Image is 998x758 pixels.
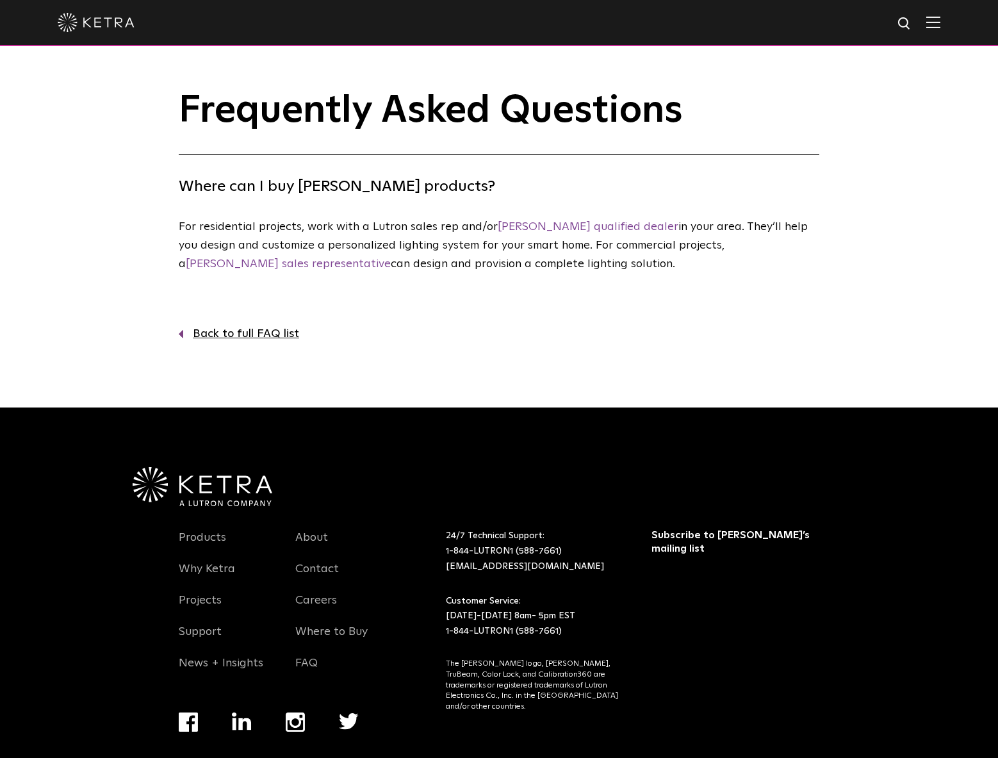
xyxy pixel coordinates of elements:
[897,16,913,32] img: search icon
[179,593,222,623] a: Projects
[295,593,337,623] a: Careers
[286,713,305,732] img: instagram
[498,221,678,233] a: [PERSON_NAME] qualified dealer
[179,529,276,686] div: Navigation Menu
[179,625,222,654] a: Support
[295,656,318,686] a: FAQ
[446,594,619,639] p: Customer Service: [DATE]-[DATE] 8am- 5pm EST
[295,562,339,591] a: Contact
[179,174,819,199] h4: Where can I buy [PERSON_NAME] products?
[295,529,393,686] div: Navigation Menu
[446,529,619,574] p: 24/7 Technical Support:
[179,713,198,732] img: facebook
[295,531,328,560] a: About
[232,713,252,730] img: linkedin
[446,562,604,571] a: [EMAIL_ADDRESS][DOMAIN_NAME]
[133,467,272,507] img: Ketra-aLutronCo_White_RGB
[446,627,562,636] a: 1-844-LUTRON1 (588-7661)
[651,529,816,556] h3: Subscribe to [PERSON_NAME]’s mailing list
[179,90,819,155] h1: Frequently Asked Questions
[339,713,359,730] img: twitter
[186,258,391,270] a: [PERSON_NAME] sales representative
[295,625,368,654] a: Where to Buy
[179,218,813,273] p: For residential projects, work with a Lutron sales rep and/or in your area. They’ll help you desi...
[446,547,562,556] a: 1-844-LUTRON1 (588-7661)
[446,659,619,713] p: The [PERSON_NAME] logo, [PERSON_NAME], TruBeam, Color Lock, and Calibration360 are trademarks or ...
[58,13,135,32] img: ketra-logo-2019-white
[179,562,235,591] a: Why Ketra
[179,531,226,560] a: Products
[179,325,819,343] a: Back to full FAQ list
[179,656,263,686] a: News + Insights
[926,16,940,28] img: Hamburger%20Nav.svg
